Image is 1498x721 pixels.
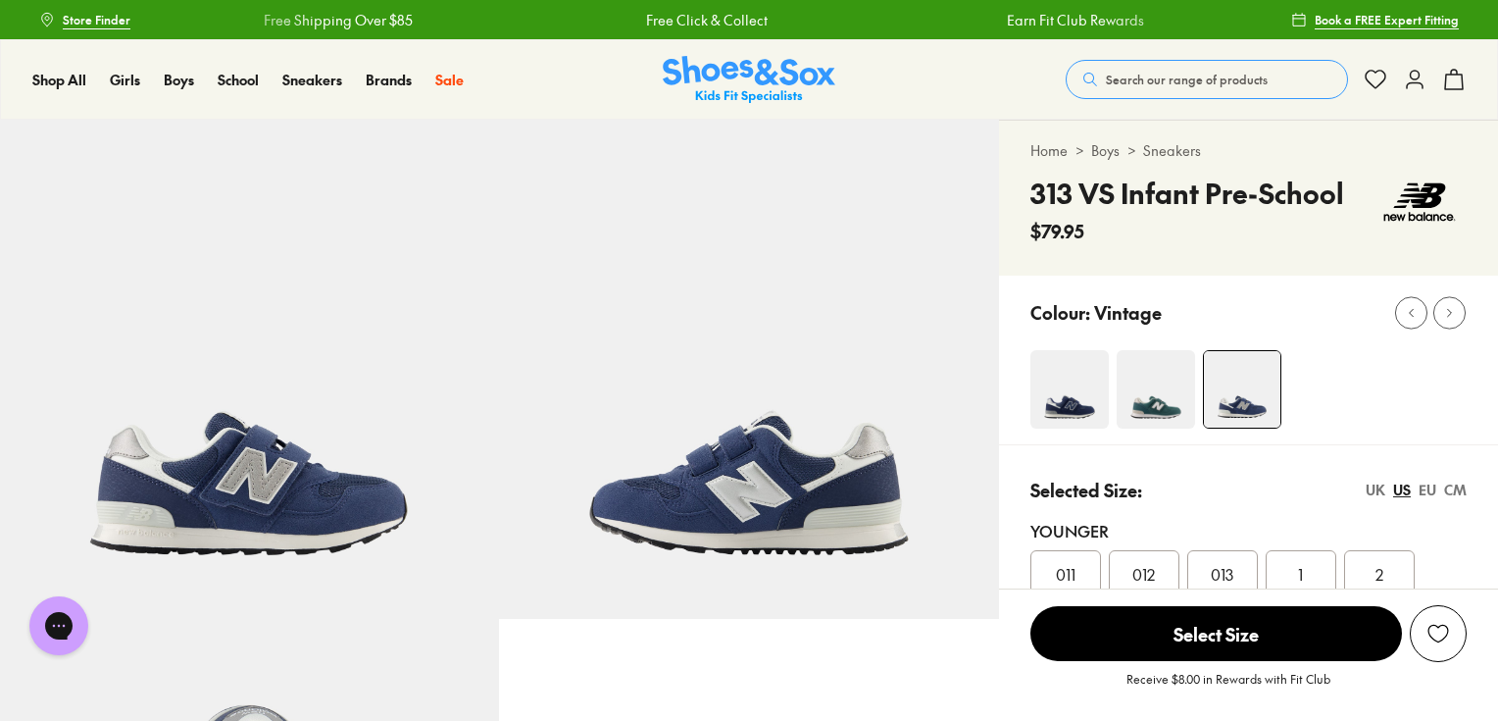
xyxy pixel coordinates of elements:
div: EU [1419,480,1436,500]
span: Brands [366,70,412,89]
img: 4-498972_1 [1030,350,1109,429]
iframe: Gorgias live chat messenger [20,590,98,662]
a: Sneakers [1143,140,1201,161]
span: Store Finder [63,11,130,28]
span: Sneakers [282,70,342,89]
p: Vintage [1094,299,1162,326]
a: Boys [164,70,194,90]
span: Select Size [1030,606,1402,661]
a: Book a FREE Expert Fitting [1291,2,1459,37]
span: 012 [1132,562,1155,586]
a: School [218,70,259,90]
img: SNS_Logo_Responsive.svg [663,56,835,104]
span: 1 [1298,562,1303,586]
button: Select Size [1030,605,1402,662]
a: Brands [366,70,412,90]
div: UK [1366,480,1385,500]
span: School [218,70,259,89]
div: CM [1444,480,1467,500]
img: 4-551107_1 [1117,350,1195,429]
span: 2 [1375,562,1383,586]
h4: 313 VS Infant Pre-School [1030,173,1344,214]
a: Home [1030,140,1068,161]
span: Girls [110,70,140,89]
button: Add to Wishlist [1410,605,1467,662]
span: $79.95 [1030,218,1084,244]
a: Sale [435,70,464,90]
a: Store Finder [39,2,130,37]
p: Selected Size: [1030,477,1142,503]
a: Girls [110,70,140,90]
span: 013 [1211,562,1233,586]
div: US [1393,480,1411,500]
a: Sneakers [282,70,342,90]
img: 4-551739_1 [1204,351,1280,428]
a: Shop All [32,70,86,90]
button: Search our range of products [1066,60,1348,99]
span: Search our range of products [1106,71,1268,88]
img: Vendor logo [1373,173,1467,232]
a: Free Click & Collect [645,10,767,30]
div: > > [1030,140,1467,161]
span: 011 [1056,562,1075,586]
div: Younger [1030,519,1467,542]
p: Colour: [1030,299,1090,326]
a: Free Shipping Over $85 [263,10,412,30]
span: Sale [435,70,464,89]
span: Boys [164,70,194,89]
a: Boys [1091,140,1120,161]
p: Receive $8.00 in Rewards with Fit Club [1126,670,1330,705]
img: 5-551740_1 [499,120,998,619]
a: Earn Fit Club Rewards [1006,10,1143,30]
a: Shoes & Sox [663,56,835,104]
span: Book a FREE Expert Fitting [1315,11,1459,28]
span: Shop All [32,70,86,89]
